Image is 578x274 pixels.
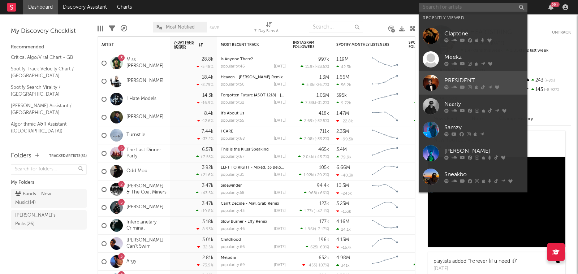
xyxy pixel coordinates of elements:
[274,245,286,249] div: [DATE]
[126,78,164,84] a: [PERSON_NAME]
[274,155,286,159] div: [DATE]
[336,201,349,206] div: 3.23M
[336,129,349,134] div: 2.33M
[336,147,347,152] div: 3.4M
[336,93,347,98] div: 595k
[11,164,87,175] input: Search for folders...
[11,139,79,153] a: Editorial A&R Assistant ([GEOGRAPHIC_DATA])
[221,93,286,97] div: Forgotten Future (ASOT 1218) - John Askew Remix
[301,64,329,69] div: ( )
[126,258,136,265] a: Argy
[202,57,213,62] div: 28.8k
[336,155,351,160] div: 79.9k
[304,209,314,213] span: 1.77k
[319,219,329,224] div: 177k
[468,259,517,264] a: "Forever (if u need it)"
[126,132,145,138] a: Turnstile
[369,199,401,217] svg: Chart title
[126,219,167,232] a: Interplanetary Criminal
[174,40,197,49] span: 7-Day Fans Added
[221,191,245,195] div: popularity: 58
[318,245,328,249] span: -60 %
[302,82,329,87] div: ( )
[166,25,195,30] span: Most Notified
[221,202,279,206] a: Can't Decide - Mall Grab Remix
[551,2,560,7] div: 99 +
[316,93,329,98] div: 1.05M
[221,184,286,188] div: Sidewinder
[336,238,349,242] div: 4.13M
[336,209,351,214] div: -153k
[336,83,351,87] div: 56.2k
[316,101,328,105] span: -31.2 %
[309,191,316,195] span: 968
[303,155,313,159] span: 2.04k
[49,154,87,158] button: Tracked Artists(51)
[254,27,283,36] div: 7-Day Fans Added (7-Day Fans Added)
[409,40,434,49] div: Spotify Followers
[274,173,286,177] div: [DATE]
[197,263,213,268] div: -73.9 %
[254,18,283,39] div: 7-Day Fans Added (7-Day Fans Added)
[274,263,286,267] div: [DATE]
[221,245,245,249] div: popularity: 66
[11,189,87,208] a: Bands - New Music(14)
[336,111,349,116] div: 1.47M
[305,65,315,69] span: 11.9k
[221,43,275,47] div: Most Recent Track
[336,227,351,232] div: 24.1k
[221,238,241,242] a: Childhood
[419,48,527,71] a: Meekz
[317,264,328,268] span: -107 %
[202,75,213,80] div: 18.4k
[369,144,401,162] svg: Chart title
[221,75,286,79] div: Heaven - Victor Krum Remix
[197,245,213,249] div: -32.5 %
[336,101,351,105] div: 9.72k
[274,227,286,231] div: [DATE]
[369,181,401,199] svg: Chart title
[221,166,286,170] div: LEFT TO RIGHT - Mixed, 33 Below Remix
[221,263,245,267] div: popularity: 69
[221,148,286,152] div: This is the Killer Speaking
[197,82,213,87] div: -8.79 %
[369,90,401,108] svg: Chart title
[11,152,31,160] div: Folders
[419,118,527,142] a: Samzy
[317,183,329,188] div: 94.4k
[126,96,156,102] a: I Hate Models
[274,209,286,213] div: [DATE]
[221,202,286,206] div: Can't Decide - Mall Grab Remix
[315,83,328,87] span: -26.7 %
[221,75,283,79] a: Heaven - [PERSON_NAME] Remix
[11,120,79,135] a: Algorithmic A&R Assistant ([GEOGRAPHIC_DATA])
[221,220,267,224] a: Slow Burner - Effy Remix
[221,93,324,97] a: Forgotten Future (ASOT 1218) - [PERSON_NAME] Remix
[369,162,401,181] svg: Chart title
[369,126,401,144] svg: Chart title
[11,102,79,117] a: [PERSON_NAME] Assistant / [GEOGRAPHIC_DATA]
[197,136,213,141] div: -37.2 %
[444,77,524,85] div: PRESIDENT
[197,64,213,69] div: -5.48 %
[202,93,213,98] div: 14.3k
[221,101,244,105] div: popularity: 32
[98,18,103,39] div: Edit Columns
[336,183,349,188] div: 10.3M
[315,209,328,213] span: +42.1 %
[419,188,527,212] a: SN
[336,191,352,196] div: -243k
[419,165,527,188] a: Sneakbo
[304,119,315,123] span: 2.69k
[126,114,164,120] a: [PERSON_NAME]
[109,18,115,39] div: Filters
[274,65,286,69] div: [DATE]
[221,112,286,116] div: It's About Us
[369,235,401,253] svg: Chart title
[336,256,350,260] div: 4.98M
[299,173,329,177] div: ( )
[444,170,524,179] div: Sneakbo
[419,24,527,48] a: Claptone
[126,168,147,174] a: Odd Mob
[305,227,315,231] span: 1.96k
